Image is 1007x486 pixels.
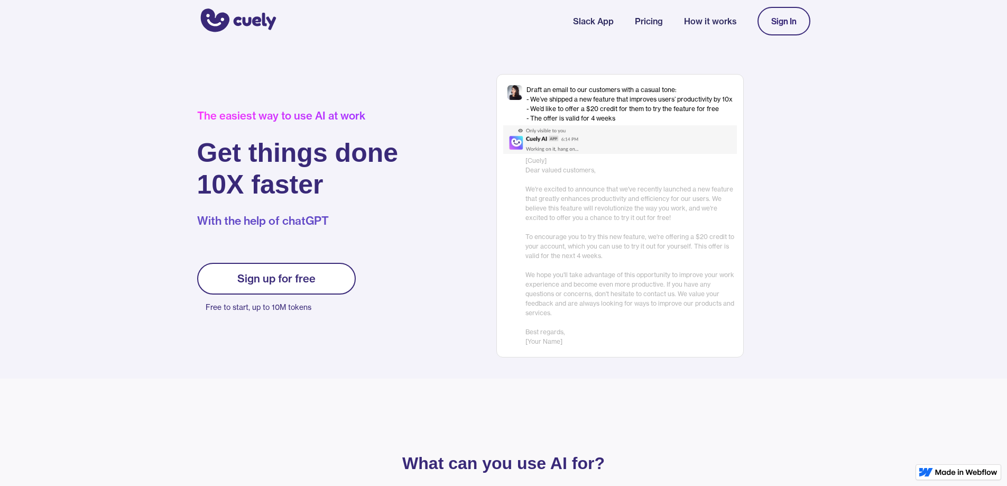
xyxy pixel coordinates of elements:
[197,109,399,122] div: The easiest way to use AI at work
[197,137,399,200] h1: Get things done 10X faster
[237,272,316,285] div: Sign up for free
[757,7,810,35] a: Sign In
[197,213,399,229] p: With the help of chatGPT
[206,300,356,315] p: Free to start, up to 10M tokens
[526,85,733,123] div: Draft an email to our customers with a casual tone: - We’ve shipped a new feature that improves u...
[635,15,663,27] a: Pricing
[197,2,276,41] a: home
[935,469,997,475] img: Made in Webflow
[684,15,736,27] a: How it works
[255,456,752,471] p: What can you use AI for?
[573,15,614,27] a: Slack App
[197,263,356,295] a: Sign up for free
[771,16,797,26] div: Sign In
[525,156,737,346] div: [Cuely] Dear valued customers, ‍ We're excited to announce that we've recently launched a new fea...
